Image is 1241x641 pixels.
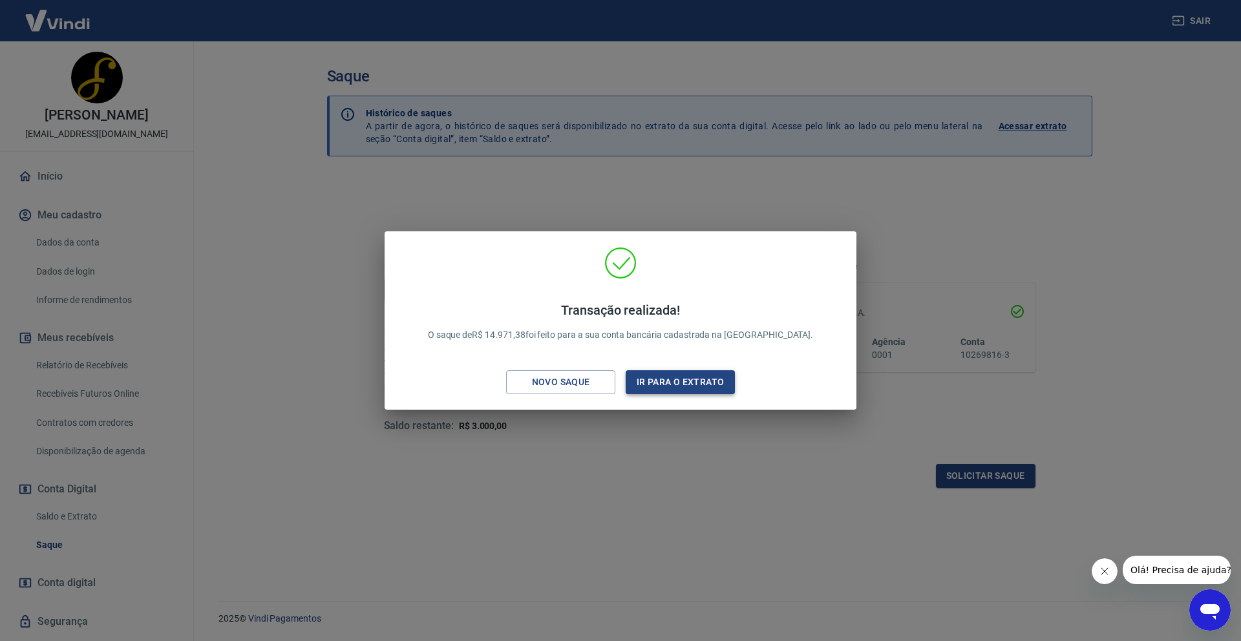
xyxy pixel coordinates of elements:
iframe: Button to launch messaging window [1189,589,1231,631]
h4: Transação realizada! [428,302,814,318]
p: O saque de R$ 14.971,38 foi feito para a sua conta bancária cadastrada na [GEOGRAPHIC_DATA]. [428,302,814,342]
iframe: Message from company [1123,556,1231,584]
button: Novo saque [506,370,615,394]
span: Olá! Precisa de ajuda? [8,9,109,19]
iframe: Close message [1092,558,1118,584]
button: Ir para o extrato [626,370,735,394]
div: Novo saque [516,374,606,390]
